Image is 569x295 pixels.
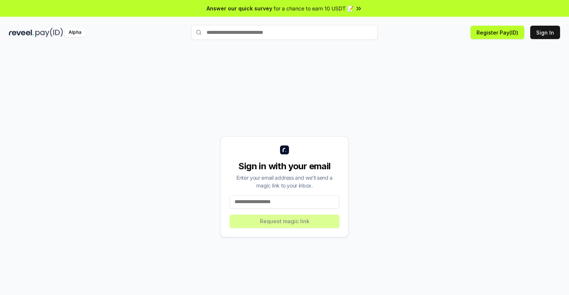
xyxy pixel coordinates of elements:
span: Answer our quick survey [207,4,272,12]
img: pay_id [35,28,63,37]
span: for a chance to earn 10 USDT 📝 [274,4,353,12]
div: Enter your email address and we’ll send a magic link to your inbox. [230,174,339,189]
button: Sign In [530,26,560,39]
img: reveel_dark [9,28,34,37]
img: logo_small [280,145,289,154]
button: Register Pay(ID) [471,26,524,39]
div: Alpha [65,28,85,37]
div: Sign in with your email [230,160,339,172]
